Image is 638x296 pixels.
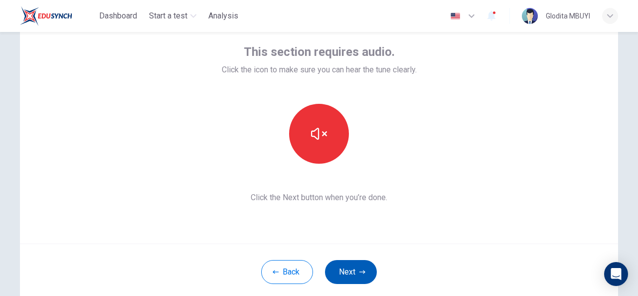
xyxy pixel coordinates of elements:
span: Dashboard [99,10,137,22]
img: Profile picture [522,8,538,24]
button: Analysis [204,7,242,25]
img: EduSynch logo [20,6,72,26]
div: Open Intercom Messenger [604,262,628,286]
button: Back [261,260,313,284]
span: Start a test [149,10,187,22]
span: Click the icon to make sure you can hear the tune clearly. [222,64,417,76]
button: Start a test [145,7,200,25]
a: EduSynch logo [20,6,95,26]
span: This section requires audio. [244,44,395,60]
button: Dashboard [95,7,141,25]
span: Click the Next button when you’re done. [222,192,417,204]
img: en [449,12,462,20]
button: Next [325,260,377,284]
div: Glodita MBUYI [546,10,590,22]
span: Analysis [208,10,238,22]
